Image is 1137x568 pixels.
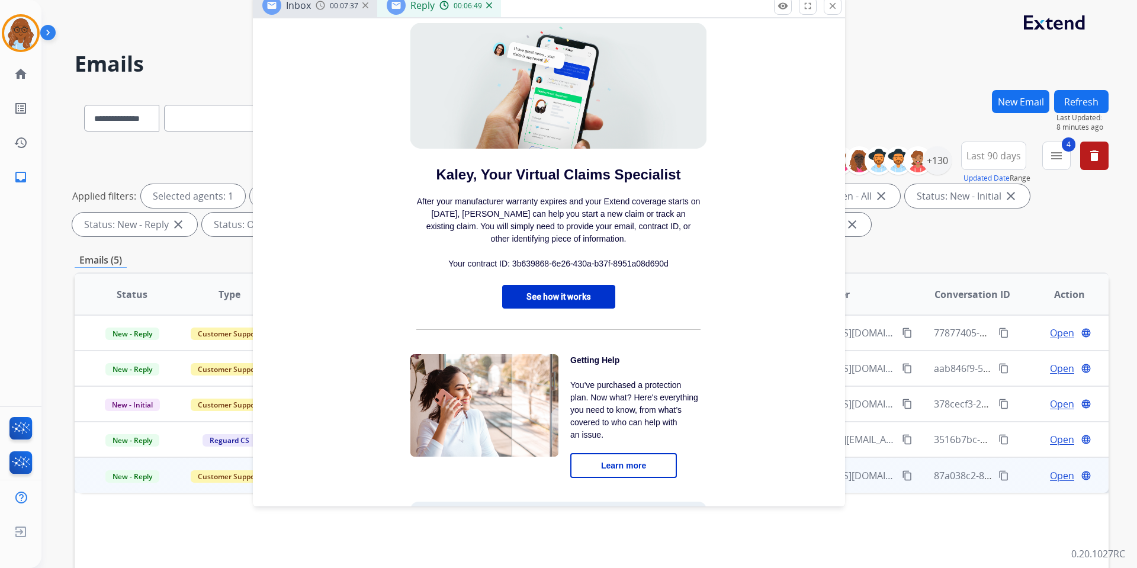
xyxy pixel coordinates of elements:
[961,142,1026,170] button: Last 90 days
[966,153,1021,158] span: Last 90 days
[171,217,185,232] mat-icon: close
[14,136,28,150] mat-icon: history
[1004,189,1018,203] mat-icon: close
[4,17,37,50] img: avatar
[105,328,159,340] span: New - Reply
[778,1,788,11] mat-icon: remove_red_eye
[436,166,680,182] span: Kaley, Your Virtual Claims Specialist
[191,399,268,411] span: Customer Support
[1050,468,1074,483] span: Open
[14,67,28,81] mat-icon: home
[934,326,1111,339] span: 77877405-37fa-437f-abda-2a9dc3baee3f
[72,189,136,203] p: Applied filters:
[570,453,677,478] a: Learn more
[963,174,1010,183] button: Updated Date
[902,470,913,481] mat-icon: content_copy
[410,23,706,149] img: Kaley chat on phone
[1049,149,1064,163] mat-icon: menu
[1050,397,1074,411] span: Open
[802,1,813,11] mat-icon: fullscreen
[72,213,197,236] div: Status: New - Reply
[526,292,591,301] strong: See how it works
[934,469,1111,482] span: 87a038c2-853f-48a9-8414-e43fa9e1379e
[191,363,268,376] span: Customer Support
[1011,274,1109,315] th: Action
[1081,434,1091,445] mat-icon: language
[105,434,159,447] span: New - Reply
[1050,361,1074,376] span: Open
[105,399,160,411] span: New - Initial
[902,363,913,374] mat-icon: content_copy
[1081,470,1091,481] mat-icon: language
[1087,149,1101,163] mat-icon: delete
[191,328,268,340] span: Customer Support
[1050,432,1074,447] span: Open
[934,433,1116,446] span: 3516b7bc-22b9-4e51-91a5-ed56afec79b5
[998,399,1009,409] mat-icon: content_copy
[1062,137,1075,152] span: 4
[902,328,913,338] mat-icon: content_copy
[75,253,127,268] p: Emails (5)
[827,1,838,11] mat-icon: close
[75,52,1109,76] h2: Emails
[845,217,859,232] mat-icon: close
[934,362,1117,375] span: aab846f9-530a-49b3-b13b-d36b67cca8bb
[14,170,28,184] mat-icon: inbox
[934,397,1109,410] span: 378cecf3-2160-452d-accd-9ea4efba0fa9
[905,184,1030,208] div: Status: New - Initial
[1054,90,1109,113] button: Refresh
[934,287,1010,301] span: Conversation ID
[250,184,342,208] div: Assigned to me
[1050,326,1074,340] span: Open
[202,213,356,236] div: Status: On-hold – Internal
[992,90,1049,113] button: New Email
[874,189,888,203] mat-icon: close
[330,1,358,11] span: 00:07:37
[219,287,240,301] span: Type
[191,470,268,483] span: Customer Support
[502,285,615,309] a: See how it works
[998,363,1009,374] mat-icon: content_copy
[998,470,1009,481] mat-icon: content_copy
[1081,328,1091,338] mat-icon: language
[1071,547,1125,561] p: 0.20.1027RC
[416,195,701,245] p: After your manufacturer warranty expires and your Extend coverage starts on [DATE], [PERSON_NAME]...
[416,258,701,270] p: Your contract ID: 3b639868-6e26-430a-b37f-8951a08d690d
[1056,123,1109,132] span: 8 minutes ago
[570,379,701,441] p: You've purchased a protection plan. Now what? Here's everything you need to know, from what’s cov...
[410,354,558,457] img: Woman on phone
[141,184,245,208] div: Selected agents: 1
[1081,399,1091,409] mat-icon: language
[1056,113,1109,123] span: Last Updated:
[14,101,28,115] mat-icon: list_alt
[105,363,159,376] span: New - Reply
[117,287,147,301] span: Status
[601,461,646,470] strong: Learn more
[923,146,952,175] div: +130
[998,328,1009,338] mat-icon: content_copy
[902,399,913,409] mat-icon: content_copy
[902,434,913,445] mat-icon: content_copy
[203,434,256,447] span: Reguard CS
[105,470,159,483] span: New - Reply
[1081,363,1091,374] mat-icon: language
[570,355,619,365] strong: Getting Help
[454,1,482,11] span: 00:06:49
[998,434,1009,445] mat-icon: content_copy
[963,173,1030,183] span: Range
[1042,142,1071,170] button: 4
